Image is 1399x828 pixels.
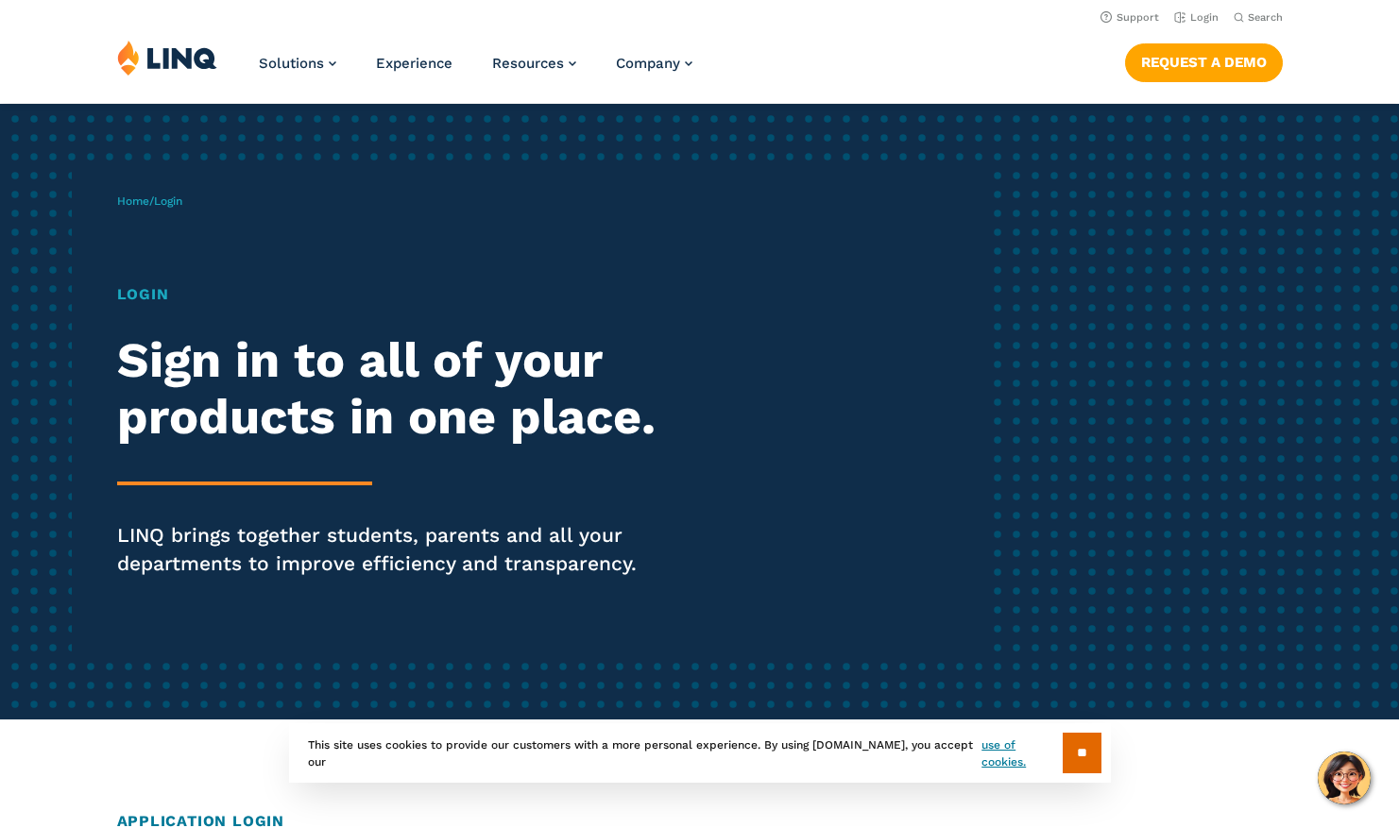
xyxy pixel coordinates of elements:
[117,521,657,578] p: LINQ brings together students, parents and all your departments to improve efficiency and transpa...
[154,194,182,208] span: Login
[981,736,1062,770] a: use of cookies.
[117,194,182,208] span: /
[1234,10,1283,25] button: Open Search Bar
[117,194,149,208] a: Home
[492,55,564,72] span: Resources
[117,283,657,306] h1: Login
[259,55,336,72] a: Solutions
[117,332,657,446] h2: Sign in to all of your products in one place.
[259,55,324,72] span: Solutions
[1125,40,1283,81] nav: Button Navigation
[1100,11,1159,24] a: Support
[376,55,452,72] a: Experience
[492,55,576,72] a: Resources
[616,55,692,72] a: Company
[616,55,680,72] span: Company
[117,40,217,76] img: LINQ | K‑12 Software
[1248,11,1283,24] span: Search
[1125,43,1283,81] a: Request a Demo
[259,40,692,102] nav: Primary Navigation
[1174,11,1219,24] a: Login
[289,723,1111,783] div: This site uses cookies to provide our customers with a more personal experience. By using [DOMAIN...
[1318,752,1371,804] button: Hello, have a question? Let’s chat.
